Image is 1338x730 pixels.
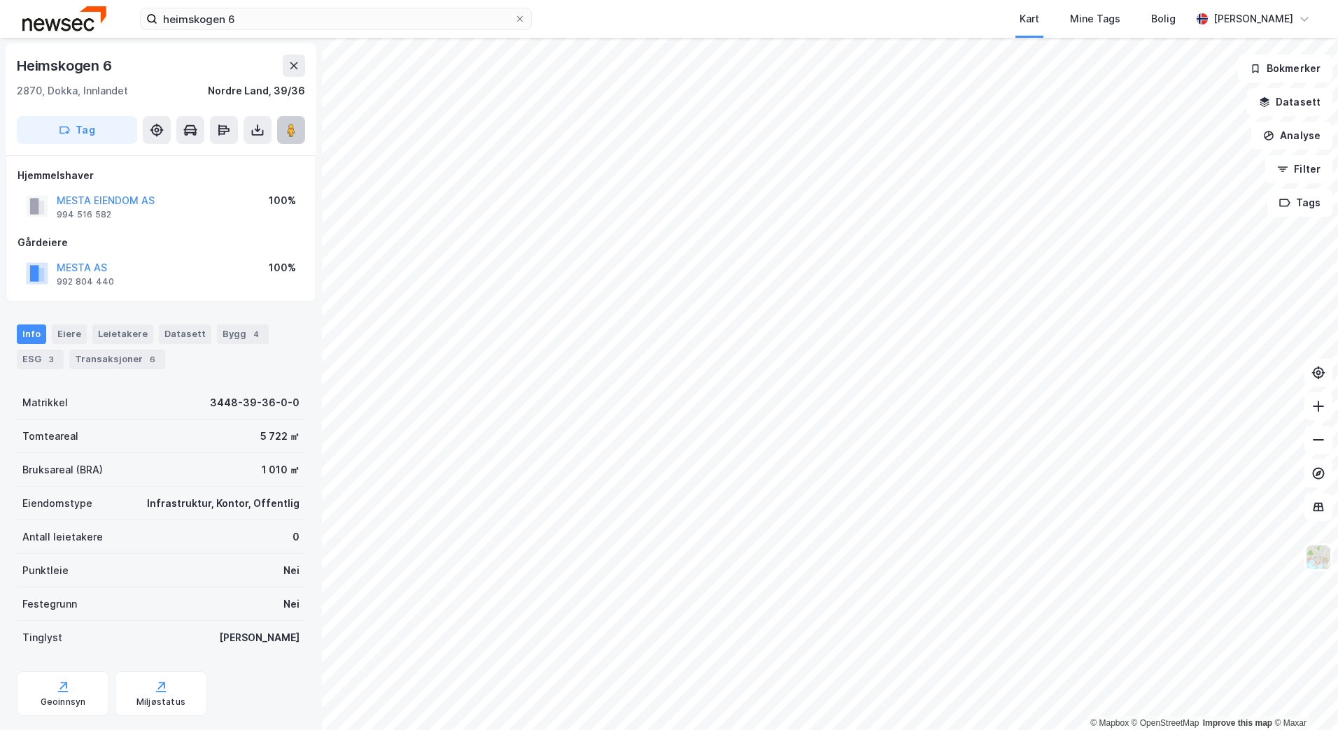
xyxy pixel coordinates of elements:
[22,495,92,512] div: Eiendomstype
[1090,718,1129,728] a: Mapbox
[269,259,296,276] div: 100%
[1238,55,1332,83] button: Bokmerker
[17,116,137,144] button: Tag
[17,324,46,344] div: Info
[22,6,106,31] img: newsec-logo.f6e21ccffca1b3a03d2d.png
[92,324,153,344] div: Leietakere
[1020,10,1039,27] div: Kart
[1268,663,1338,730] div: Kontrollprogram for chat
[17,55,115,77] div: Heimskogen 6
[69,350,165,369] div: Transaksjoner
[283,562,300,579] div: Nei
[22,596,77,613] div: Festegrunn
[1305,544,1332,571] img: Z
[57,209,111,220] div: 994 516 582
[22,394,68,411] div: Matrikkel
[219,629,300,646] div: [PERSON_NAME]
[208,83,305,99] div: Nordre Land, 39/36
[57,276,114,287] div: 992 804 440
[262,461,300,478] div: 1 010 ㎡
[17,83,128,99] div: 2870, Dokka, Innlandet
[1213,10,1293,27] div: [PERSON_NAME]
[1247,88,1332,116] button: Datasett
[249,327,263,341] div: 4
[52,324,87,344] div: Eiere
[44,352,58,366] div: 3
[17,234,304,251] div: Gårdeiere
[1267,189,1332,217] button: Tags
[217,324,269,344] div: Bygg
[147,495,300,512] div: Infrastruktur, Kontor, Offentlig
[1251,122,1332,150] button: Analyse
[22,461,103,478] div: Bruksareal (BRA)
[17,350,64,369] div: ESG
[1132,718,1199,728] a: OpenStreetMap
[17,167,304,184] div: Hjemmelshaver
[260,428,300,445] div: 5 722 ㎡
[157,8,514,29] input: Søk på adresse, matrikkel, gårdeiere, leietakere eller personer
[1268,663,1338,730] iframe: Chat Widget
[1151,10,1176,27] div: Bolig
[41,696,86,708] div: Geoinnsyn
[159,324,211,344] div: Datasett
[22,562,69,579] div: Punktleie
[136,696,185,708] div: Miljøstatus
[269,192,296,209] div: 100%
[22,428,78,445] div: Tomteareal
[22,529,103,545] div: Antall leietakere
[1070,10,1120,27] div: Mine Tags
[283,596,300,613] div: Nei
[1265,155,1332,183] button: Filter
[22,629,62,646] div: Tinglyst
[293,529,300,545] div: 0
[210,394,300,411] div: 3448-39-36-0-0
[146,352,160,366] div: 6
[1203,718,1272,728] a: Improve this map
